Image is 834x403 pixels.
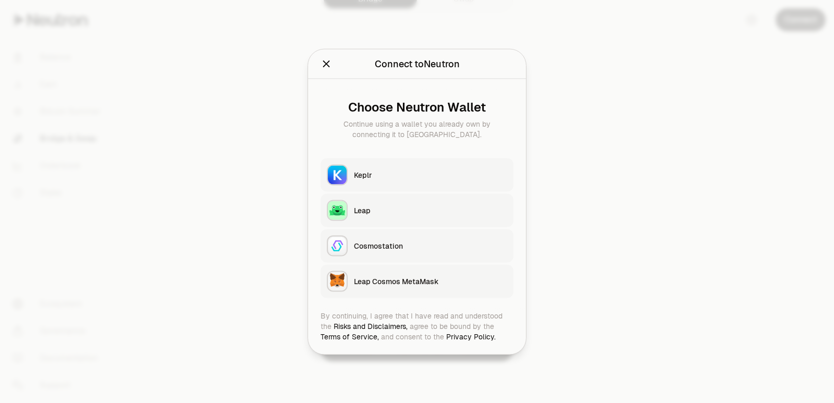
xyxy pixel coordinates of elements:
[334,321,408,331] a: Risks and Disclaimers,
[329,100,505,114] div: Choose Neutron Wallet
[328,236,347,255] img: Cosmostation
[321,229,513,262] button: CosmostationCosmostation
[375,56,460,71] div: Connect to Neutron
[354,205,507,215] div: Leap
[354,169,507,180] div: Keplr
[321,332,379,341] a: Terms of Service,
[321,158,513,191] button: KeplrKeplr
[328,165,347,184] img: Keplr
[321,56,332,71] button: Close
[321,193,513,227] button: LeapLeap
[354,240,507,251] div: Cosmostation
[329,118,505,139] div: Continue using a wallet you already own by connecting it to [GEOGRAPHIC_DATA].
[446,332,496,341] a: Privacy Policy.
[321,310,513,341] div: By continuing, I agree that I have read and understood the agree to be bound by the and consent t...
[328,272,347,290] img: Leap Cosmos MetaMask
[321,264,513,298] button: Leap Cosmos MetaMaskLeap Cosmos MetaMask
[354,276,507,286] div: Leap Cosmos MetaMask
[328,201,347,219] img: Leap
